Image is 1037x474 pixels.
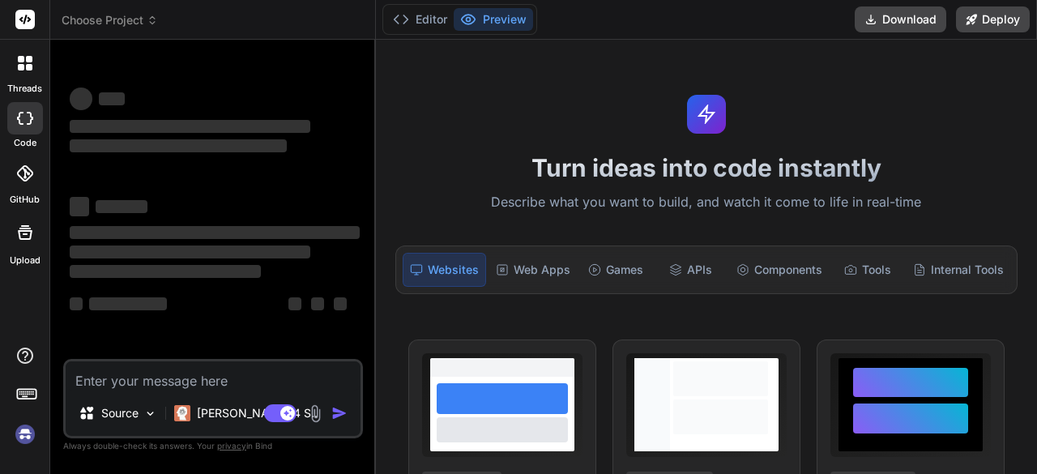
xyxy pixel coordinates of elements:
[580,253,651,287] div: Games
[907,253,1010,287] div: Internal Tools
[386,8,454,31] button: Editor
[331,405,348,421] img: icon
[832,253,903,287] div: Tools
[11,421,39,448] img: signin
[288,297,301,310] span: ‌
[63,438,363,454] p: Always double-check its answers. Your in Bind
[217,441,246,451] span: privacy
[99,92,125,105] span: ‌
[70,246,310,258] span: ‌
[70,120,310,133] span: ‌
[62,12,158,28] span: Choose Project
[89,297,167,310] span: ‌
[70,197,89,216] span: ‌
[655,253,726,287] div: APIs
[10,193,40,207] label: GitHub
[311,297,324,310] span: ‌
[174,405,190,421] img: Claude 4 Sonnet
[403,253,486,287] div: Websites
[70,88,92,110] span: ‌
[306,404,325,423] img: attachment
[197,405,318,421] p: [PERSON_NAME] 4 S..
[14,136,36,150] label: code
[855,6,946,32] button: Download
[7,82,42,96] label: threads
[70,265,261,278] span: ‌
[386,192,1027,213] p: Describe what you want to build, and watch it come to life in real-time
[70,226,360,239] span: ‌
[730,253,829,287] div: Components
[70,139,287,152] span: ‌
[70,297,83,310] span: ‌
[101,405,139,421] p: Source
[10,254,41,267] label: Upload
[386,153,1027,182] h1: Turn ideas into code instantly
[334,297,347,310] span: ‌
[143,407,157,421] img: Pick Models
[454,8,533,31] button: Preview
[96,200,147,213] span: ‌
[489,253,577,287] div: Web Apps
[956,6,1030,32] button: Deploy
